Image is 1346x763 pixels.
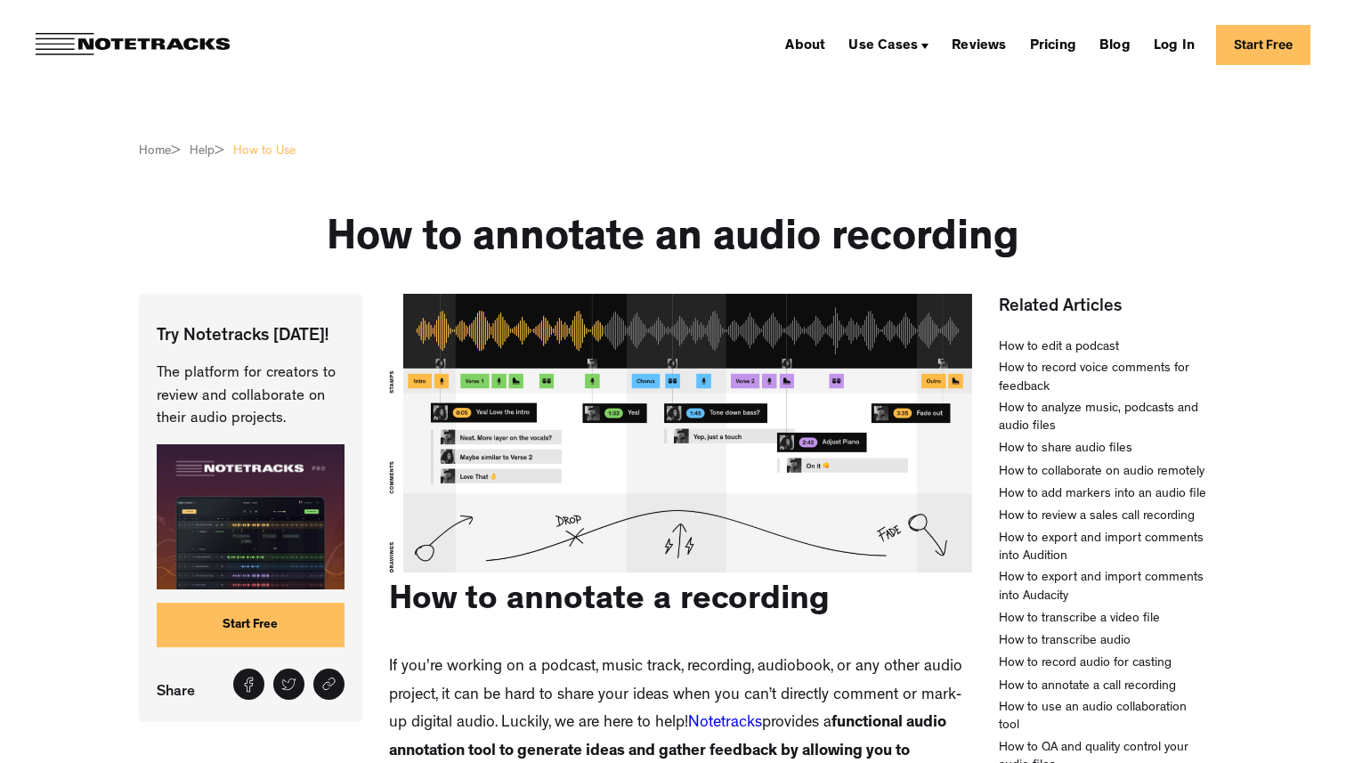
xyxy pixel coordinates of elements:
a: Notetracks [688,716,762,732]
a: How to review a sales call recording [999,508,1195,526]
a: Start Free [157,603,345,647]
a: How to export and import comments into Audacity [999,570,1207,606]
a: Blog [1092,30,1138,59]
div: Use Cases [848,39,918,53]
a: Log In [1147,30,1202,59]
h2: Related Articles [999,294,1207,321]
a: How to analyze music, podcasts and audio files [999,401,1207,437]
div: Help [190,142,215,160]
img: Share link icon [321,677,336,692]
p: Share [157,678,204,704]
a: How to use an audio collaboration tool [999,700,1207,736]
a: How to collaborate on audio remotely [999,464,1204,482]
p: The platform for creators to review and collaborate on their audio projects. [157,362,345,431]
div: > [215,142,224,160]
a: Pricing [1023,30,1083,59]
div: > [171,142,181,160]
a: How to add markers into an audio file [999,486,1206,504]
a: About [778,30,832,59]
a: How to Use [233,142,296,160]
a: Reviews [945,30,1013,59]
a: How to record voice comments for feedback [999,361,1207,397]
a: How to annotate a call recording [999,678,1176,696]
a: Help> [190,142,224,160]
h1: How to annotate an audio recording [327,214,1019,267]
div: Use Cases [841,30,936,59]
a: How to record audio for casting [999,655,1172,673]
h2: How to annotate a recording [389,581,830,624]
a: Start Free [1216,25,1310,65]
a: How to transcribe audio [999,633,1131,651]
a: Home> [139,142,181,160]
a: How to transcribe a video file [999,611,1160,629]
div: Home [139,142,171,160]
a: How to edit a podcast [999,339,1119,357]
a: Share on Facebook [233,669,264,700]
p: Try Notetracks [DATE]! [157,325,345,349]
a: Tweet [273,669,304,700]
a: How to export and import comments into Audition [999,531,1207,567]
a: How to share audio files [999,441,1132,459]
